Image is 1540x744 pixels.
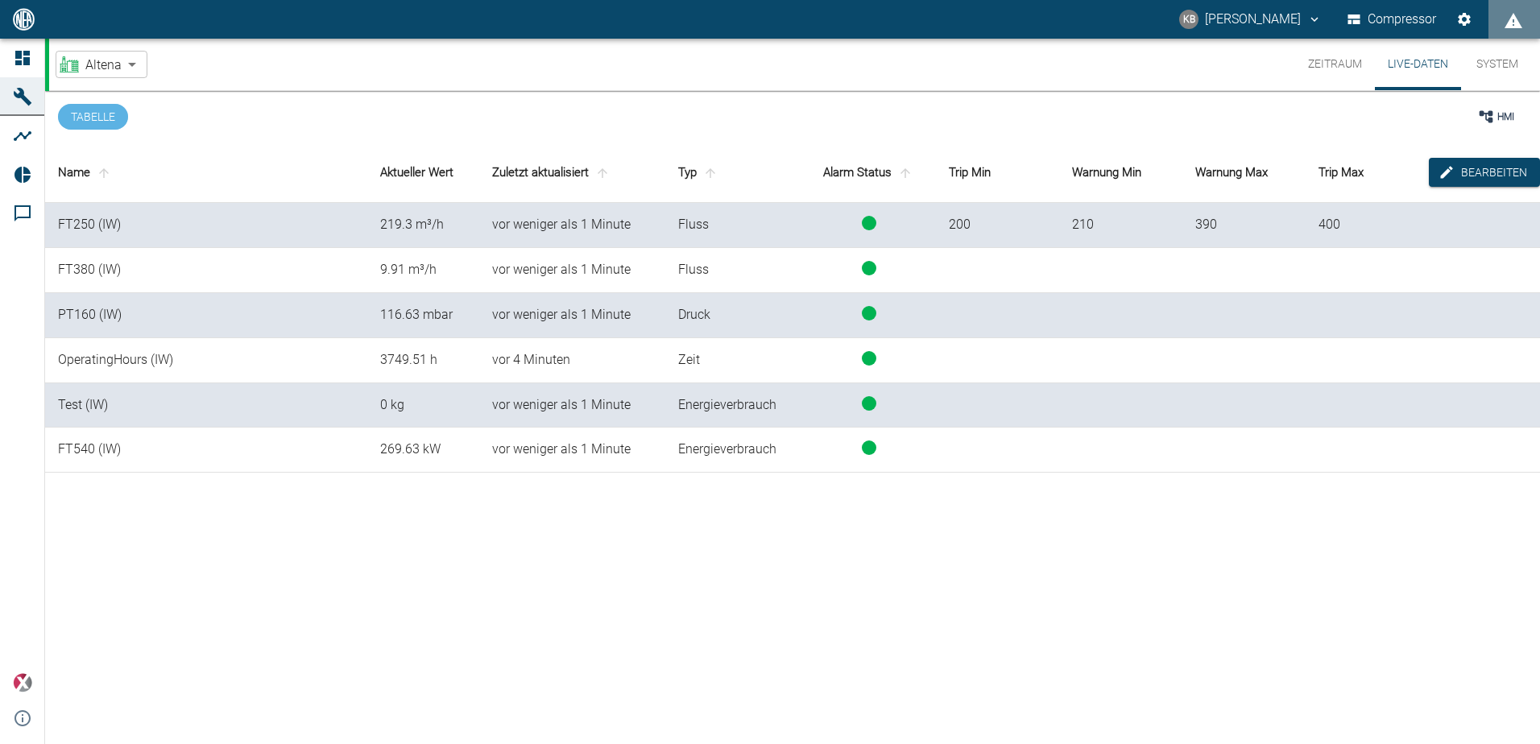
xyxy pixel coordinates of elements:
div: 269.63147 kW [380,440,466,459]
td: FT540 (IW) [45,428,367,473]
button: Compressor [1344,5,1440,34]
div: 22.8.2025, 08:00:56 [492,351,652,370]
th: Trip Max [1306,143,1429,203]
span: sort-time [592,166,613,180]
button: Zeitraum [1295,39,1375,90]
th: Alarm Status [802,143,936,203]
div: 116.62868 mbar [380,306,466,324]
th: Aktueller Wert [367,143,479,203]
button: System [1461,39,1534,90]
span: status-running [862,396,876,411]
th: Warnung Min [1059,143,1182,203]
div: 219.29977 m³/h [380,216,466,234]
th: Zuletzt aktualisiert [479,143,665,203]
span: status-running [862,216,876,230]
span: status-running [862,261,876,275]
div: 2.429323e-38 kg [380,396,466,415]
td: OperatingHours (IW) [45,338,367,383]
td: Zeit [665,338,802,383]
span: HMI [1497,110,1514,124]
td: Energieverbrauch [665,428,802,473]
td: FT380 (IW) [45,248,367,293]
td: Fluss [665,203,802,248]
div: 22.8.2025, 08:04:59 [492,261,652,279]
button: kevin.bittner@arcanum-energy.de [1177,5,1324,34]
td: Druck [665,293,802,338]
span: sort-name [93,166,114,180]
td: FT250 (IW) [45,203,367,248]
div: 200 [949,213,1046,234]
span: status-running [862,351,876,366]
span: Altena [85,56,122,74]
span: sort-status [895,166,916,180]
button: Live-Daten [1375,39,1461,90]
td: Test (IW) [45,383,367,428]
td: PT160 (IW) [45,293,367,338]
div: 400 [1319,213,1416,234]
img: logo [11,8,36,30]
span: status-running [862,440,876,455]
th: Typ [665,143,802,203]
div: 22.8.2025, 08:04:59 [492,440,652,459]
div: 22.8.2025, 08:04:59 [492,396,652,415]
a: Altena [60,55,122,74]
div: 22.8.2025, 08:04:59 [492,306,652,324]
td: Fluss [665,248,802,293]
td: Energieverbrauch [665,383,802,428]
div: 3749.51268590914 h [380,351,466,370]
button: edit-alarms [1429,158,1540,188]
th: Trip Min [936,143,1059,203]
div: 9.90625 m³/h [380,261,466,279]
div: 22.8.2025, 08:04:59 [492,216,652,234]
button: Tabelle [58,104,128,130]
img: Xplore Logo [13,673,32,692]
th: Warnung Max [1182,143,1306,203]
th: Name [45,143,367,203]
div: 210 [1072,213,1169,234]
span: status-running [862,306,876,320]
span: sort-type [700,166,721,180]
button: Einstellungen [1450,5,1479,34]
div: KB [1179,10,1198,29]
div: 390 [1195,213,1293,234]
